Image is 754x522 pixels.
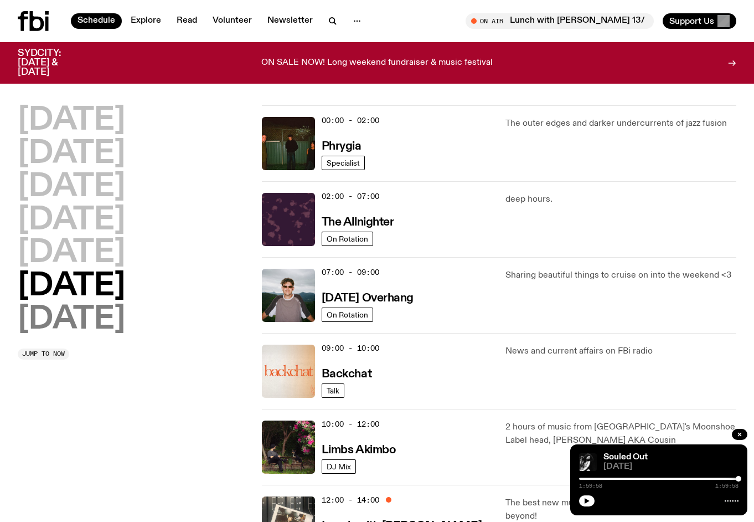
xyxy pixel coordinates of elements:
button: Support Us [663,13,736,29]
h3: Phrygia [322,141,361,152]
button: On AirLunch with [PERSON_NAME] 13/09 [466,13,654,29]
a: Souled Out [603,453,648,462]
img: A greeny-grainy film photo of Bela, John and Bindi at night. They are standing in a backyard on g... [262,117,315,170]
a: On Rotation [322,232,373,246]
span: 00:00 - 02:00 [322,115,379,126]
a: Talk [322,383,344,398]
p: Sharing beautiful things to cruise on into the weekend <3 [505,269,736,282]
span: 07:00 - 09:00 [322,267,379,278]
h3: SYDCITY: [DATE] & [DATE] [18,49,89,77]
a: On Rotation [322,308,373,322]
span: Jump to now [22,351,65,357]
button: [DATE] [18,238,125,269]
a: Schedule [71,13,122,29]
a: DJ Mix [322,459,356,474]
span: 02:00 - 07:00 [322,191,379,202]
span: Specialist [327,158,360,167]
button: Jump to now [18,349,69,360]
p: deep hours. [505,193,736,206]
h3: [DATE] Overhang [322,293,414,304]
p: News and current affairs on FBi radio [505,345,736,358]
a: Specialist [322,156,365,170]
h3: The Allnighter [322,217,394,228]
h3: Limbs Akimbo [322,444,396,456]
img: Harrie Hastings stands in front of cloud-covered sky and rolling hills. He's wearing sunglasses a... [262,269,315,322]
button: [DATE] [18,139,125,170]
a: Explore [124,13,168,29]
span: DJ Mix [327,462,351,470]
span: Talk [327,386,339,395]
p: The outer edges and darker undercurrents of jazz fusion [505,117,736,130]
span: On Rotation [327,310,368,319]
span: 1:59:58 [715,483,738,489]
span: 09:00 - 10:00 [322,343,379,354]
button: [DATE] [18,271,125,302]
span: 1:59:58 [579,483,602,489]
button: [DATE] [18,304,125,335]
img: Jackson sits at an outdoor table, legs crossed and gazing at a black and brown dog also sitting a... [262,421,315,474]
a: Volunteer [206,13,259,29]
a: Limbs Akimbo [322,442,396,456]
button: [DATE] [18,205,125,236]
button: [DATE] [18,172,125,203]
span: 10:00 - 12:00 [322,419,379,429]
a: Phrygia [322,139,361,152]
h3: Backchat [322,369,371,380]
a: Backchat [322,366,371,380]
p: 2 hours of music from [GEOGRAPHIC_DATA]'s Moonshoe Label head, [PERSON_NAME] AKA Cousin [505,421,736,447]
p: ON SALE NOW! Long weekend fundraiser & music festival [261,58,493,68]
a: [DATE] Overhang [322,290,414,304]
span: On Rotation [327,234,368,243]
button: [DATE] [18,105,125,136]
span: 12:00 - 14:00 [322,495,379,505]
a: The Allnighter [322,214,394,228]
a: Newsletter [261,13,319,29]
a: Read [170,13,204,29]
span: [DATE] [603,463,738,471]
span: Support Us [669,16,714,26]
